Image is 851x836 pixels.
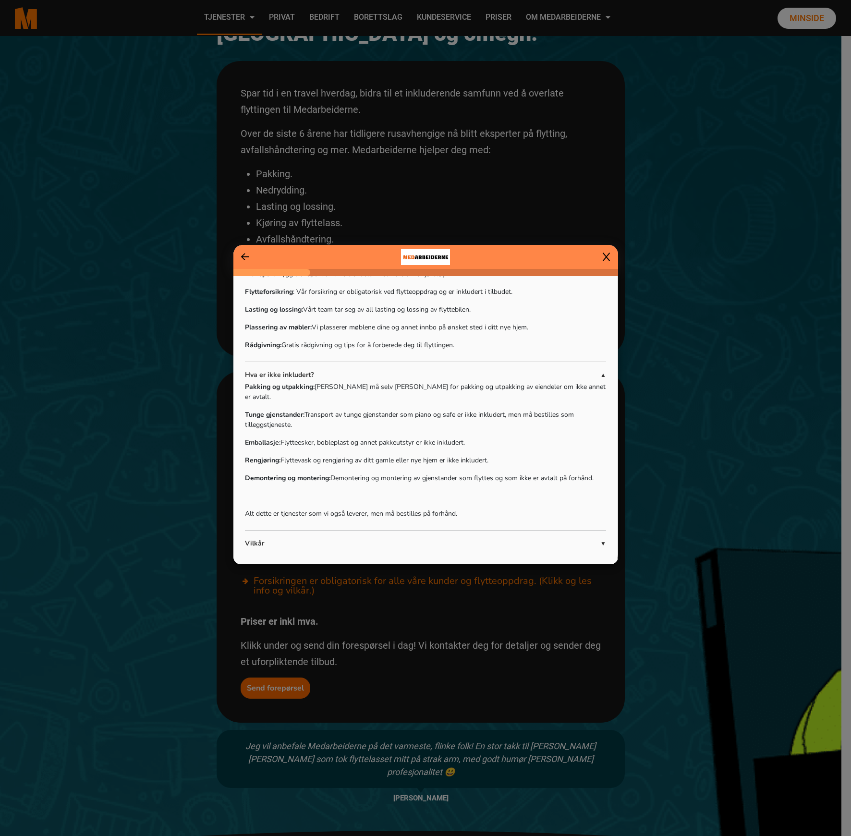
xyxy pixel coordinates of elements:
p: Demontering og montering av gjenstander som flyttes og som ikke er avtalt på forhånd. [245,473,606,483]
strong: Flytteforsikring [245,287,293,296]
strong: Pakking og utpakking: [245,382,315,391]
p: [PERSON_NAME] må selv [PERSON_NAME] for pakking og utpakking av eiendeler om ikke annet er avtalt. [245,382,606,402]
span: ▼ [600,539,606,548]
p: Vårt team tar seg av all lasting og lossing av flyttebilen. [245,304,606,315]
p: Vi plasserer møblene dine og annet innbo på ønsket sted i ditt nye hjem. [245,322,606,332]
strong: Rengjøring: [245,456,280,465]
p: Flytteesker, bobleplast og annet pakkeutstyr er ikke inkludert. [245,437,606,448]
strong: Tunge gjenstander: [245,410,304,419]
p: Vilkår [245,538,600,548]
strong: Lasting og lossing: [245,305,303,314]
strong: Emballasje: [245,438,280,447]
p: Alt dette er tjenester som vi også leverer, men må bestilles på forhånd. [245,509,606,519]
strong: Plassering av møbler: [245,323,312,332]
p: Hva er ikke inkludert? [245,370,600,380]
span: ▲ [600,371,606,379]
p: Transport av tunge gjenstander som piano og safe er ikke inkludert, men må bestilles som tilleggs... [245,410,606,430]
p: Flyttevask og rengjøring av ditt gamle eller nye hjem er ikke inkludert. [245,455,606,465]
p: Gratis rådgivning og tips for å forberede deg til flyttingen. [245,340,606,350]
img: bacdd172-0455-430b-bf8f-cf411a8648e0 [401,245,450,269]
p: : Vår forsikring er obligatorisk ved flytteoppdrag og er inkludert i tilbudet. [245,287,606,297]
strong: Rådgivning: [245,340,281,350]
strong: Demontering og montering: [245,473,330,483]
